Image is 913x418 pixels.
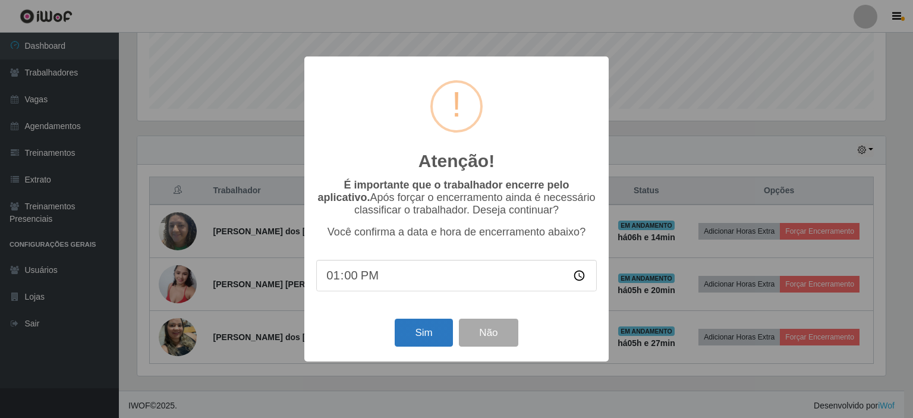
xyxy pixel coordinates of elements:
[395,319,452,347] button: Sim
[459,319,518,347] button: Não
[317,179,569,203] b: É importante que o trabalhador encerre pelo aplicativo.
[316,226,597,238] p: Você confirma a data e hora de encerramento abaixo?
[316,179,597,216] p: Após forçar o encerramento ainda é necessário classificar o trabalhador. Deseja continuar?
[418,150,495,172] h2: Atenção!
